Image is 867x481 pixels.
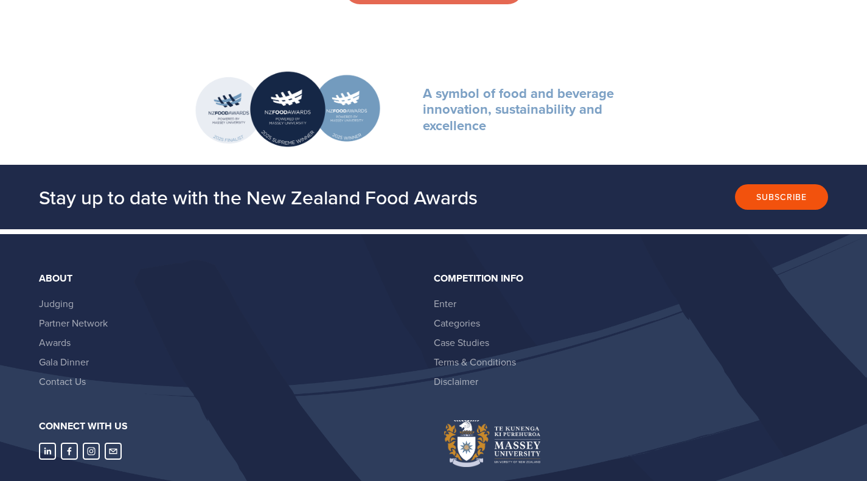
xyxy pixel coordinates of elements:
a: Categories [434,316,480,330]
a: Instagram [83,443,100,460]
a: LinkedIn [39,443,56,460]
strong: A symbol of food and beverage innovation, sustainability and excellence [423,83,618,135]
a: nzfoodawards@massey.ac.nz [105,443,122,460]
a: Abbie Harris [61,443,78,460]
h3: Connect with us [39,420,423,432]
div: Competition Info [434,273,818,284]
a: Disclaimer [434,375,478,388]
h2: Stay up to date with the New Zealand Food Awards [39,185,558,209]
a: Judging [39,297,74,310]
a: Enter [434,297,456,310]
a: Awards [39,336,71,349]
a: Contact Us [39,375,86,388]
a: Terms & Conditions [434,355,516,369]
button: Subscribe [735,184,828,210]
a: Gala Dinner [39,355,89,369]
a: Case Studies [434,336,489,349]
a: Partner Network [39,316,108,330]
div: About [39,273,423,284]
